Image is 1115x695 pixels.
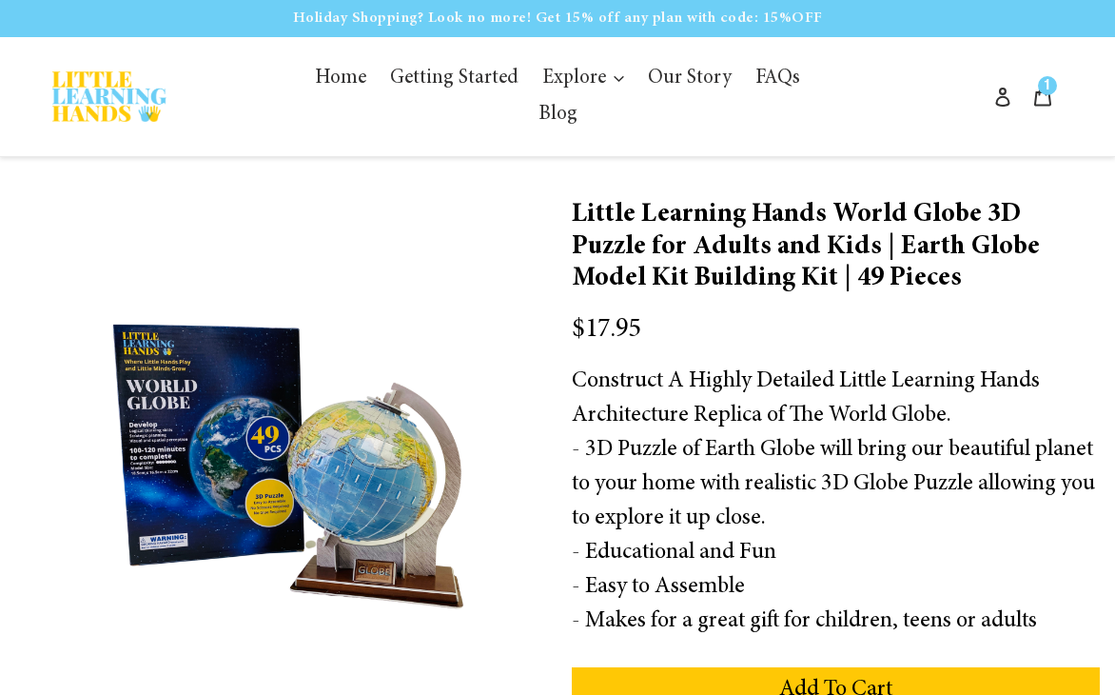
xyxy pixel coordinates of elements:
[381,61,528,97] a: Getting Started
[305,61,376,97] a: Home
[390,69,518,89] span: Getting Started
[1023,73,1063,121] a: 1
[315,69,366,89] span: Home
[542,69,606,89] span: Explore
[572,200,1100,296] h3: Little Learning Hands World Globe 3D Puzzle for Adults and Kids | Earth Globe Model Kit Building ...
[2,2,1113,34] p: Holiday Shopping? Look no more! Get 15% off any plan with code: 15%OFF
[572,310,1100,350] div: $17.95
[15,292,543,625] img: Little Learning Hands World Globe 3D Puzzle for Adults and Kids | Earth Globe Model Kit Building ...
[572,439,1095,530] span: - 3D Puzzle of Earth Globe will bring our beautiful planet to your home with realistic 3D Globe P...
[755,69,800,89] span: FAQs
[572,370,1040,427] span: Construct A Highly Detailed Little Learning Hands Architecture Replica of The World Globe.
[572,605,1100,639] div: - Makes for a great gift for children, teens or adults
[572,536,1100,570] div: - Educational and Fun
[533,61,634,97] button: Explore
[638,61,741,97] a: Our Story
[538,105,577,126] span: Blog
[52,71,166,122] img: Little Learning Hands
[572,570,1100,605] div: - Easy to Assemble
[1044,79,1051,92] span: 1
[529,97,587,133] a: Blog
[746,61,810,97] a: FAQs
[648,69,732,89] span: Our Story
